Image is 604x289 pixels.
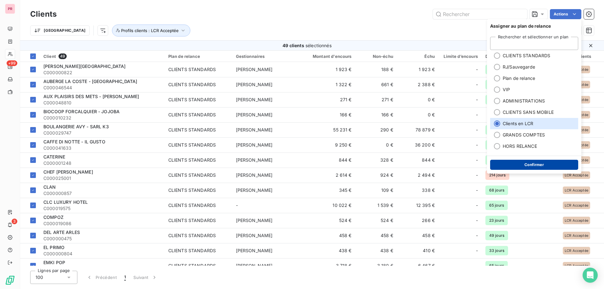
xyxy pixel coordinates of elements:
td: 36 200 € [397,137,439,153]
span: C000046544 [43,85,161,91]
td: 458 € [355,228,397,243]
span: RJ/Sauvegarde [503,64,535,70]
td: 0 € [397,107,439,122]
span: 49 clients [282,43,304,48]
td: 271 € [355,92,397,107]
span: 49 [59,53,67,59]
span: [PERSON_NAME] [236,218,273,223]
span: [PERSON_NAME] [236,67,273,72]
div: Non-échu [359,54,393,59]
td: 524 € [299,213,355,228]
span: - [476,172,478,178]
div: Échu [401,54,435,59]
span: CLIENTS SANS MOBILE [503,109,554,115]
span: C000048810 [43,100,161,106]
td: 3 180 € [355,258,397,273]
td: 0 € [355,137,397,153]
span: AUX PLAISIRS DES METS - [PERSON_NAME] [43,94,139,99]
span: EMKI POP [43,260,65,265]
span: [PERSON_NAME] [236,187,273,193]
input: Rechercher [433,9,527,19]
span: 214 jours [485,170,509,180]
span: GRANDS COMPTES [503,132,545,138]
span: [PERSON_NAME] [236,142,273,147]
div: CLIENTS STANDARDS [168,66,216,73]
div: CLIENTS STANDARDS [168,187,216,193]
td: 10 022 € [299,198,355,213]
span: - [476,232,478,239]
span: C000010232 [43,115,161,121]
div: CLIENTS STANDARDS [168,81,216,88]
span: [PERSON_NAME] [236,248,273,253]
td: 12 395 € [397,198,439,213]
span: C000000857 [43,190,161,197]
td: 166 € [355,107,397,122]
h3: Clients [30,8,57,20]
td: 345 € [299,183,355,198]
td: 271 € [299,92,355,107]
div: CLIENTS STANDARDS [168,217,216,224]
span: 23 jours [485,216,508,225]
span: CAFFE DI NOTTE - IL GUSTO [43,139,105,144]
div: CLIENTS STANDARDS [168,247,216,254]
div: Gestionnaires [236,54,296,59]
td: 1 923 € [397,62,439,77]
button: Profils clients : LCR Acceptée [112,25,190,36]
span: EL PRIMO [43,245,64,250]
span: CLC LUXURY HOTEL [43,199,88,205]
span: - [476,157,478,163]
span: 41 jours [485,140,507,150]
span: Client [43,54,56,59]
div: CLIENTS STANDARDS [168,97,216,103]
td: 3 718 € [299,258,355,273]
span: - [476,142,478,148]
span: C000029747 [43,130,161,136]
td: 844 € [397,153,439,168]
span: DEL ARTE ARLES [43,230,80,235]
span: BOULANGERIE AVY - SARL K3 [43,124,109,129]
td: 266 € [397,213,439,228]
td: 6 467 € [397,258,439,273]
span: LCR Acceptée [565,264,588,268]
span: LCR Acceptée [565,234,588,237]
span: 100 [36,274,43,281]
span: 65 jours [485,201,508,210]
button: Actions [550,9,581,19]
td: 1 322 € [299,77,355,92]
span: CLIENTS STANDARDS [503,53,551,59]
div: Open Intercom Messenger [583,268,598,283]
span: 33 jours [485,246,508,255]
span: [PERSON_NAME][GEOGRAPHIC_DATA] [43,64,126,69]
span: LCR Acceptée [565,203,588,207]
span: C000025001 [43,175,161,181]
span: COMPOZ [43,214,64,220]
div: CLIENTS STANDARDS [168,202,216,208]
span: [PERSON_NAME] [236,97,273,102]
td: 338 € [397,183,439,198]
span: CLAN [43,184,56,190]
span: C000000804 [43,251,161,257]
button: [GEOGRAPHIC_DATA] [30,25,90,36]
td: 524 € [355,213,397,228]
span: HORS RELANCE [503,143,537,149]
img: Logo LeanPay [5,275,15,285]
td: 290 € [355,122,397,137]
td: 410 € [397,243,439,258]
td: 438 € [299,243,355,258]
span: 68 jours [485,186,508,195]
span: [PERSON_NAME] [236,112,273,117]
td: 2 494 € [397,168,439,183]
span: LCR Acceptée [565,219,588,222]
span: C000041633 [43,145,161,151]
span: Plan de relance [503,75,535,81]
span: - [236,203,238,208]
td: 458 € [299,228,355,243]
span: - [476,247,478,254]
td: 0 € [397,92,439,107]
span: 60 jours [485,80,508,89]
td: 78 879 € [397,122,439,137]
span: sélectionnés [305,43,332,48]
span: - [476,97,478,103]
div: Plan de relance [168,54,228,59]
td: 2 614 € [299,168,355,183]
